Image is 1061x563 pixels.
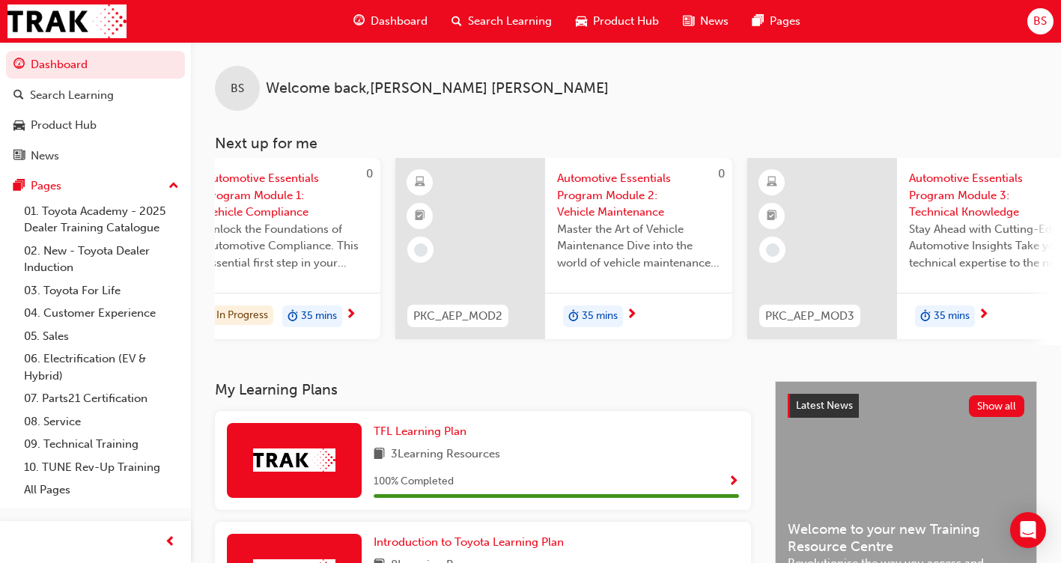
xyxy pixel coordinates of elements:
[395,158,732,339] a: 0PKC_AEP_MOD2Automotive Essentials Program Module 2: Vehicle MaintenanceMaster the Art of Vehicle...
[13,89,24,103] span: search-icon
[728,475,739,489] span: Show Progress
[6,172,185,200] button: Pages
[1033,13,1047,30] span: BS
[18,200,185,240] a: 01. Toyota Academy - 2025 Dealer Training Catalogue
[288,307,298,326] span: duration-icon
[767,207,777,226] span: booktick-icon
[374,473,454,490] span: 100 % Completed
[374,445,385,464] span: book-icon
[13,180,25,193] span: pages-icon
[191,135,1061,152] h3: Next up for me
[6,112,185,139] a: Product Hub
[165,533,176,552] span: prev-icon
[557,221,720,272] span: Master the Art of Vehicle Maintenance Dive into the world of vehicle maintenance with this compre...
[6,48,185,172] button: DashboardSearch LearningProduct HubNews
[415,173,425,192] span: learningResourceType_ELEARNING-icon
[374,424,466,438] span: TFL Learning Plan
[266,80,609,97] span: Welcome back , [PERSON_NAME] [PERSON_NAME]
[31,117,97,134] div: Product Hub
[231,80,244,97] span: BS
[576,12,587,31] span: car-icon
[671,6,741,37] a: news-iconNews
[1027,8,1054,34] button: BS
[767,173,777,192] span: learningResourceType_ELEARNING-icon
[215,381,751,398] h3: My Learning Plans
[796,399,853,412] span: Latest News
[582,308,618,325] span: 35 mins
[253,448,335,472] img: Trak
[211,305,273,326] div: In Progress
[353,12,365,31] span: guage-icon
[18,302,185,325] a: 04. Customer Experience
[7,4,127,38] img: Trak
[413,308,502,325] span: PKC_AEP_MOD2
[564,6,671,37] a: car-iconProduct Hub
[788,521,1024,555] span: Welcome to your new Training Resource Centre
[452,12,462,31] span: search-icon
[770,13,800,30] span: Pages
[13,119,25,133] span: car-icon
[568,307,579,326] span: duration-icon
[18,279,185,302] a: 03. Toyota For Life
[683,12,694,31] span: news-icon
[30,87,114,104] div: Search Learning
[391,445,500,464] span: 3 Learning Resources
[18,387,185,410] a: 07. Parts21 Certification
[18,347,185,387] a: 06. Electrification (EV & Hybrid)
[341,6,440,37] a: guage-iconDashboard
[18,240,185,279] a: 02. New - Toyota Dealer Induction
[741,6,812,37] a: pages-iconPages
[440,6,564,37] a: search-iconSearch Learning
[765,308,854,325] span: PKC_AEP_MOD3
[415,207,425,226] span: booktick-icon
[345,308,356,322] span: next-icon
[366,167,373,180] span: 0
[1010,512,1046,548] div: Open Intercom Messenger
[920,307,931,326] span: duration-icon
[6,142,185,170] a: News
[168,177,179,196] span: up-icon
[969,395,1025,417] button: Show all
[414,243,428,257] span: learningRecordVerb_NONE-icon
[557,170,720,221] span: Automotive Essentials Program Module 2: Vehicle Maintenance
[374,423,472,440] a: TFL Learning Plan
[468,13,552,30] span: Search Learning
[978,308,989,322] span: next-icon
[934,308,970,325] span: 35 mins
[18,478,185,502] a: All Pages
[18,325,185,348] a: 05. Sales
[766,243,779,257] span: learningRecordVerb_NONE-icon
[718,167,725,180] span: 0
[371,13,428,30] span: Dashboard
[18,456,185,479] a: 10. TUNE Rev-Up Training
[788,394,1024,418] a: Latest NewsShow all
[13,150,25,163] span: news-icon
[18,410,185,433] a: 08. Service
[31,177,61,195] div: Pages
[18,433,185,456] a: 09. Technical Training
[205,221,368,272] span: Unlock the Foundations of Automotive Compliance. This essential first step in your Automotive Ess...
[6,51,185,79] a: Dashboard
[374,535,564,549] span: Introduction to Toyota Learning Plan
[700,13,729,30] span: News
[31,147,59,165] div: News
[593,13,659,30] span: Product Hub
[205,170,368,221] span: Automotive Essentials Program Module 1: Vehicle Compliance
[728,472,739,491] button: Show Progress
[374,534,570,551] a: Introduction to Toyota Learning Plan
[6,82,185,109] a: Search Learning
[626,308,637,322] span: next-icon
[753,12,764,31] span: pages-icon
[301,308,337,325] span: 35 mins
[13,58,25,72] span: guage-icon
